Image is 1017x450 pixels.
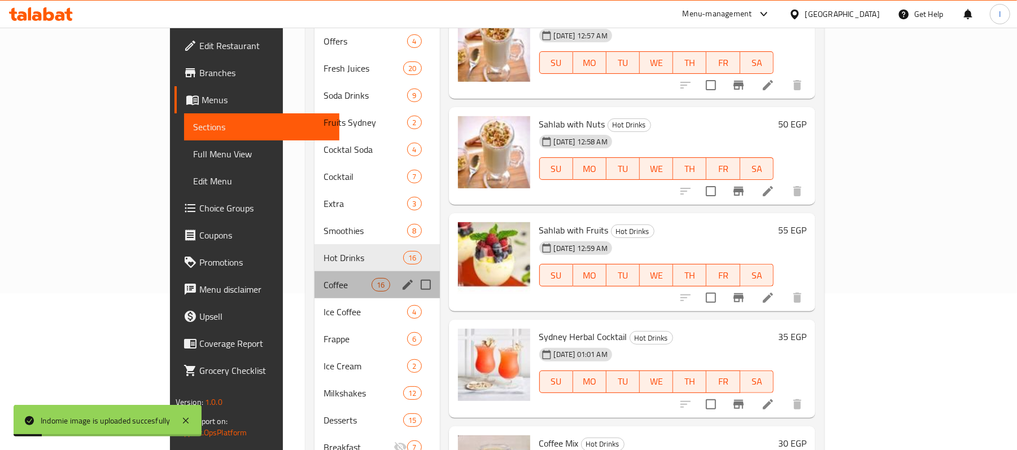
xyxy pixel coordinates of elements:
[408,144,421,155] span: 4
[644,55,669,71] span: WE
[199,66,331,80] span: Branches
[458,10,530,82] img: Sahlab
[640,51,673,74] button: WE
[324,359,408,373] span: Ice Cream
[740,370,774,393] button: SA
[539,157,573,180] button: SU
[539,264,573,286] button: SU
[174,330,340,357] a: Coverage Report
[683,7,752,21] div: Menu-management
[544,161,569,177] span: SU
[199,255,331,269] span: Promotions
[324,143,408,156] span: Cocktal Soda
[184,167,340,195] a: Edit Menu
[174,86,340,113] a: Menus
[199,283,331,296] span: Menu disclaimer
[761,184,775,198] a: Edit menu item
[644,161,669,177] span: WE
[324,197,408,210] span: Extra
[407,332,421,346] div: items
[324,278,372,292] span: Coffee
[725,72,752,99] button: Branch-specific-item
[403,413,421,427] div: items
[174,357,340,384] a: Grocery Checklist
[778,222,806,238] h6: 55 EGP
[608,118,651,132] div: Hot Drinks
[408,198,421,209] span: 3
[740,157,774,180] button: SA
[324,386,403,400] span: Milkshakes
[408,117,421,128] span: 2
[184,113,340,140] a: Sections
[699,392,723,416] span: Select to update
[404,415,421,426] span: 15
[640,264,673,286] button: WE
[606,51,640,74] button: TU
[324,89,408,102] span: Soda Drinks
[315,244,440,271] div: Hot Drinks16
[41,414,170,427] div: Indomie image is uploaded succesfully
[578,55,602,71] span: MO
[324,305,408,319] span: Ice Coffee
[184,140,340,167] a: Full Menu View
[611,161,635,177] span: TU
[315,136,440,163] div: Cocktal Soda4
[199,337,331,350] span: Coverage Report
[324,170,408,183] span: Cocktail
[740,51,774,74] button: SA
[784,178,811,205] button: delete
[725,284,752,311] button: Branch-specific-item
[673,264,706,286] button: TH
[761,78,775,92] a: Edit menu item
[324,251,403,264] span: Hot Drinks
[606,264,640,286] button: TU
[611,267,635,284] span: TU
[174,59,340,86] a: Branches
[176,425,247,440] a: Support.OpsPlatform
[640,157,673,180] button: WE
[678,161,702,177] span: TH
[315,190,440,217] div: Extra3
[315,298,440,325] div: Ice Coffee4
[573,157,606,180] button: MO
[408,90,421,101] span: 9
[706,157,740,180] button: FR
[315,352,440,380] div: Ice Cream2
[745,55,769,71] span: SA
[678,55,702,71] span: TH
[549,30,612,41] span: [DATE] 12:57 AM
[699,286,723,310] span: Select to update
[612,225,654,238] span: Hot Drinks
[199,228,331,242] span: Coupons
[725,391,752,418] button: Branch-specific-item
[324,34,408,48] div: Offers
[399,276,416,293] button: edit
[315,271,440,298] div: Coffee16edit
[193,147,331,161] span: Full Menu View
[805,8,880,20] div: [GEOGRAPHIC_DATA]
[761,291,775,305] a: Edit menu item
[315,217,440,244] div: Smoothies8
[761,398,775,411] a: Edit menu item
[644,373,669,390] span: WE
[784,391,811,418] button: delete
[324,413,403,427] span: Desserts
[740,264,774,286] button: SA
[673,370,706,393] button: TH
[549,136,612,147] span: [DATE] 12:58 AM
[324,61,403,75] span: Fresh Juices
[784,72,811,99] button: delete
[407,143,421,156] div: items
[539,370,573,393] button: SU
[706,370,740,393] button: FR
[407,224,421,237] div: items
[706,51,740,74] button: FR
[673,157,706,180] button: TH
[408,361,421,372] span: 2
[174,249,340,276] a: Promotions
[673,51,706,74] button: TH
